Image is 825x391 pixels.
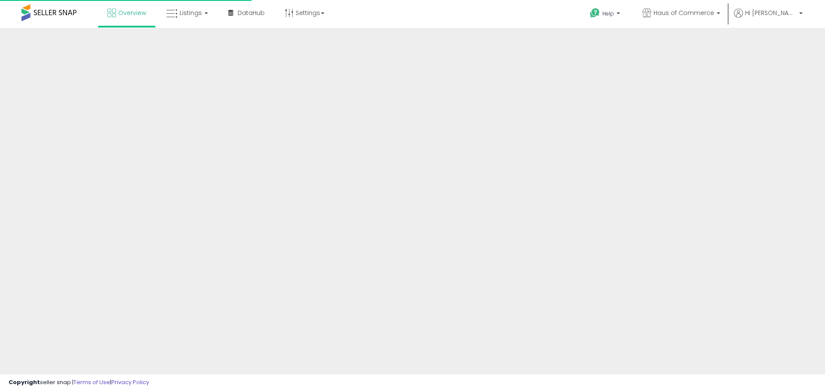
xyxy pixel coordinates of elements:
strong: Copyright [9,378,40,386]
i: Get Help [590,8,600,18]
a: Privacy Policy [111,378,149,386]
div: seller snap | | [9,379,149,387]
span: Haus of Commerce [654,9,714,17]
span: Help [602,10,614,17]
span: Listings [180,9,202,17]
a: Terms of Use [73,378,110,386]
span: Hi [PERSON_NAME] [745,9,797,17]
a: Help [583,1,629,28]
span: DataHub [238,9,265,17]
a: Hi [PERSON_NAME] [734,9,803,28]
span: Overview [118,9,146,17]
